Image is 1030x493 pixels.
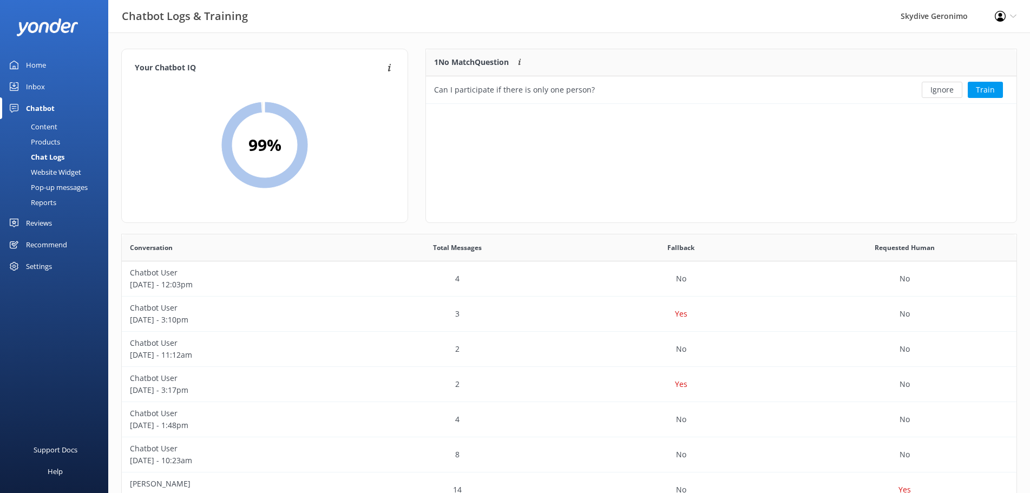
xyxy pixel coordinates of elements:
div: row [122,332,1016,367]
p: 8 [455,449,460,461]
h4: Your Chatbot IQ [135,62,384,74]
p: [DATE] - 12:03pm [130,279,337,291]
div: Content [6,119,57,134]
div: Reports [6,195,56,210]
div: Chatbot [26,97,55,119]
p: Chatbot User [130,267,337,279]
div: Website Widget [6,165,81,180]
div: Can I participate if there is only one person? [434,84,595,96]
a: Products [6,134,108,149]
div: Inbox [26,76,45,97]
p: 4 [455,273,460,285]
p: Chatbot User [130,443,337,455]
button: Train [968,82,1003,98]
div: row [426,76,1016,103]
div: Chat Logs [6,149,64,165]
p: No [676,449,686,461]
p: No [900,378,910,390]
div: Help [48,461,63,482]
a: Website Widget [6,165,108,180]
p: [DATE] - 11:12am [130,349,337,361]
p: No [676,273,686,285]
img: yonder-white-logo.png [16,18,78,36]
a: Reports [6,195,108,210]
span: Total Messages [433,242,482,253]
div: row [122,437,1016,472]
p: No [900,449,910,461]
span: Conversation [130,242,173,253]
p: Yes [675,308,687,320]
div: row [122,261,1016,297]
div: row [122,297,1016,332]
p: [DATE] - 3:17pm [130,384,337,396]
p: 2 [455,343,460,355]
h3: Chatbot Logs & Training [122,8,248,25]
span: Fallback [667,242,694,253]
div: grid [426,76,1016,103]
p: [PERSON_NAME] [130,478,337,490]
span: Requested Human [875,242,935,253]
div: Products [6,134,60,149]
div: Pop-up messages [6,180,88,195]
a: Chat Logs [6,149,108,165]
a: Content [6,119,108,134]
p: 3 [455,308,460,320]
p: No [900,273,910,285]
p: No [900,343,910,355]
p: No [676,343,686,355]
p: No [900,413,910,425]
a: Pop-up messages [6,180,108,195]
div: row [122,367,1016,402]
p: Chatbot User [130,407,337,419]
h2: 99 % [248,132,281,158]
p: [DATE] - 1:48pm [130,419,337,431]
p: [DATE] - 3:10pm [130,314,337,326]
div: row [122,402,1016,437]
div: Reviews [26,212,52,234]
div: Settings [26,255,52,277]
p: Yes [675,378,687,390]
p: 4 [455,413,460,425]
p: Chatbot User [130,372,337,384]
p: No [676,413,686,425]
p: Chatbot User [130,302,337,314]
p: 1 No Match Question [434,56,509,68]
div: Recommend [26,234,67,255]
button: Ignore [922,82,962,98]
p: No [900,308,910,320]
p: Chatbot User [130,337,337,349]
div: Support Docs [34,439,77,461]
div: Home [26,54,46,76]
p: [DATE] - 10:23am [130,455,337,466]
p: 2 [455,378,460,390]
